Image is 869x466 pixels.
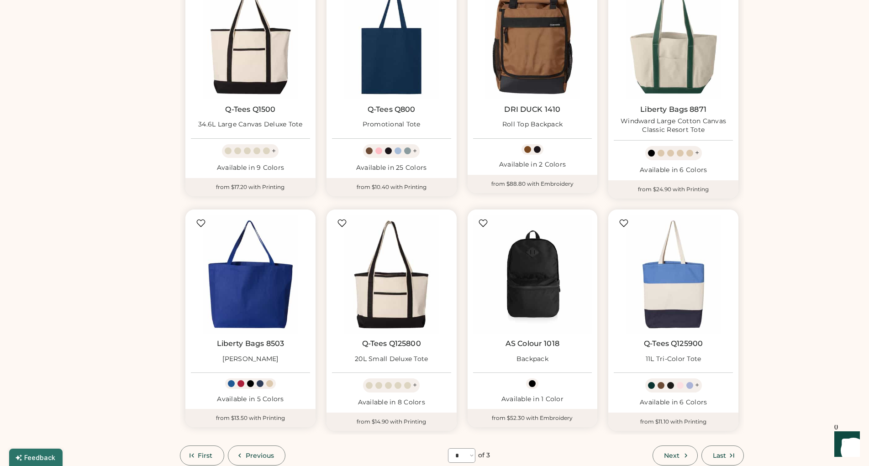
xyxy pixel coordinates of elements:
[478,451,490,460] div: of 3
[332,163,451,173] div: Available in 25 Colors
[614,215,733,334] img: Q-Tees Q125900 11L Tri-Color Tote
[826,425,865,464] iframe: Front Chat
[701,445,744,466] button: Last
[246,452,274,459] span: Previous
[180,445,224,466] button: First
[473,395,592,404] div: Available in 1 Color
[191,163,310,173] div: Available in 9 Colors
[614,117,733,135] div: Windward Large Cotton Canvas Classic Resort Tote
[473,160,592,169] div: Available in 2 Colors
[614,166,733,175] div: Available in 6 Colors
[362,339,421,348] a: Q-Tees Q125800
[608,413,738,431] div: from $11.10 with Printing
[653,445,697,466] button: Next
[198,120,303,129] div: 34.6L Large Canvas Deluxe Tote
[644,339,703,348] a: Q-Tees Q125900
[272,146,276,156] div: +
[368,105,416,114] a: Q-Tees Q800
[504,105,560,114] a: DRI DUCK 1410
[332,215,451,334] img: Q-Tees Q125800 20L Small Deluxe Tote
[355,355,428,364] div: 20L Small Deluxe Tote
[502,120,563,129] div: Roll Top Backpack
[646,355,701,364] div: 11L Tri-Color Tote
[327,178,457,196] div: from $10.40 with Printing
[713,452,726,459] span: Last
[695,380,699,390] div: +
[695,148,699,158] div: +
[217,339,284,348] a: Liberty Bags 8503
[664,452,679,459] span: Next
[228,445,286,466] button: Previous
[640,105,706,114] a: Liberty Bags 8871
[222,355,278,364] div: [PERSON_NAME]
[506,339,559,348] a: AS Colour 1018
[191,215,310,334] img: Liberty Bags 8503 Isabella Tote
[473,215,592,334] img: AS Colour 1018 Backpack
[468,409,598,427] div: from $52.30 with Embroidery
[225,105,275,114] a: Q-Tees Q1500
[468,175,598,193] div: from $88.80 with Embroidery
[413,146,417,156] div: +
[363,120,421,129] div: Promotional Tote
[608,180,738,199] div: from $24.90 with Printing
[516,355,548,364] div: Backpack
[185,409,316,427] div: from $13.50 with Printing
[332,398,451,407] div: Available in 8 Colors
[327,413,457,431] div: from $14.90 with Printing
[198,452,213,459] span: First
[191,395,310,404] div: Available in 5 Colors
[185,178,316,196] div: from $17.20 with Printing
[614,398,733,407] div: Available in 6 Colors
[413,380,417,390] div: +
